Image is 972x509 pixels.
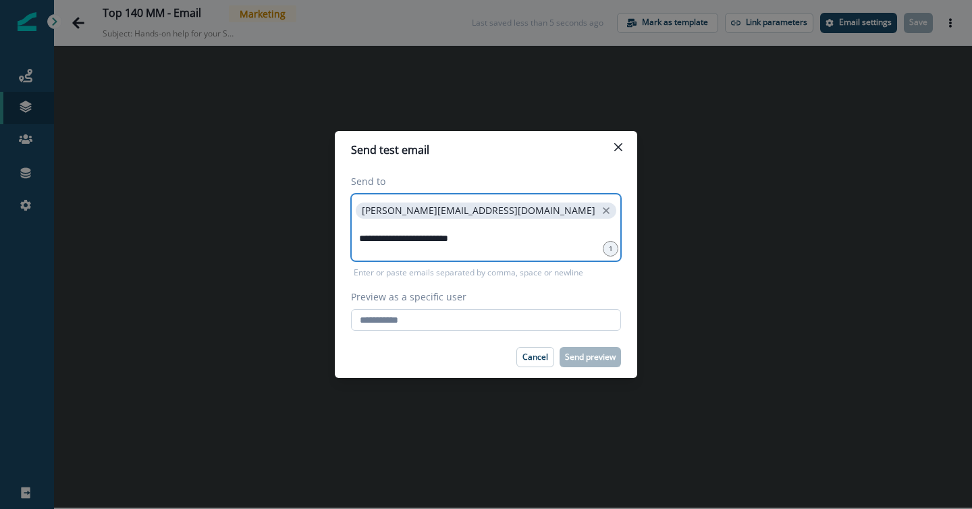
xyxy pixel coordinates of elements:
[565,352,616,362] p: Send preview
[351,142,429,158] p: Send test email
[351,290,613,304] label: Preview as a specific user
[351,267,586,279] p: Enter or paste emails separated by comma, space or newline
[362,205,595,217] p: [PERSON_NAME][EMAIL_ADDRESS][DOMAIN_NAME]
[603,241,618,257] div: 1
[607,136,629,158] button: Close
[516,347,554,367] button: Cancel
[351,174,613,188] label: Send to
[522,352,548,362] p: Cancel
[560,347,621,367] button: Send preview
[599,204,613,217] button: close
